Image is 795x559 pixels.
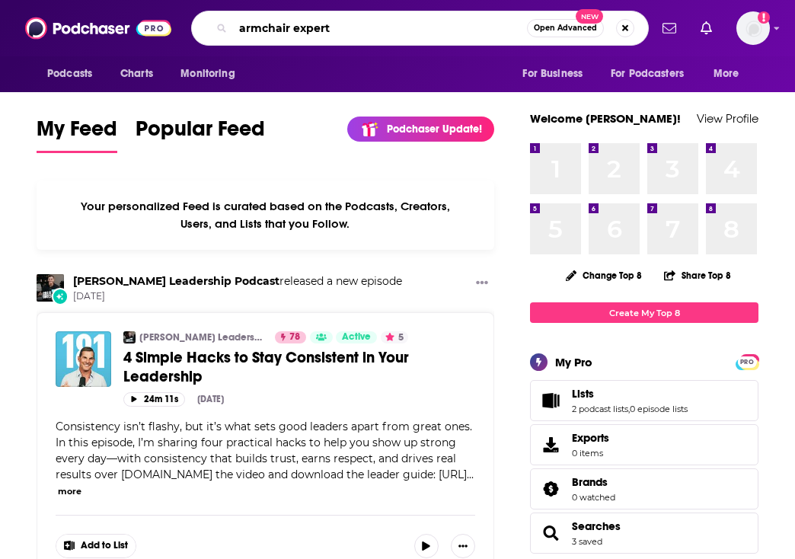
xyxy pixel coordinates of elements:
span: 78 [289,330,300,345]
a: My Feed [37,116,117,153]
div: [DATE] [197,394,224,404]
button: Show More Button [451,534,475,558]
span: Brands [530,468,758,509]
span: Podcasts [47,63,92,85]
button: Show More Button [56,535,136,557]
button: open menu [601,59,706,88]
span: [DATE] [73,290,402,303]
span: My Feed [37,116,117,151]
span: Exports [572,431,609,445]
img: User Profile [736,11,770,45]
a: Create My Top 8 [530,302,758,323]
button: open menu [703,59,758,88]
button: more [58,485,81,498]
span: PRO [738,356,756,368]
span: Consistency isn’t flashy, but it’s what sets good leaders apart from great ones. In this episode,... [56,420,472,481]
img: 4 Simple Hacks to Stay Consistent in Your Leadership [56,331,111,387]
a: 78 [275,331,306,343]
button: Open AdvancedNew [527,19,604,37]
span: Lists [530,380,758,421]
a: Craig Groeschel Leadership Podcast [73,274,279,288]
a: 3 saved [572,536,602,547]
button: open menu [37,59,112,88]
button: 5 [381,331,408,343]
span: Logged in as lori.heiselman [736,11,770,45]
input: Search podcasts, credits, & more... [233,16,527,40]
button: Show profile menu [736,11,770,45]
a: Exports [530,424,758,465]
span: Open Advanced [534,24,597,32]
a: Welcome [PERSON_NAME]! [530,111,681,126]
a: Brands [535,478,566,500]
a: 2 podcast lists [572,404,628,414]
img: Craig Groeschel Leadership Podcast [37,274,64,302]
button: Change Top 8 [557,266,651,285]
span: Lists [572,387,594,401]
a: 0 watched [572,492,615,503]
a: [PERSON_NAME] Leadership Podcast [139,331,265,343]
span: New [576,9,603,24]
p: Podchaser Update! [387,123,482,136]
a: Brands [572,475,615,489]
a: Active [336,331,377,343]
img: Craig Groeschel Leadership Podcast [123,331,136,343]
button: open menu [512,59,602,88]
a: 4 Simple Hacks to Stay Consistent in Your Leadership [123,348,475,386]
span: Searches [530,513,758,554]
img: Podchaser - Follow, Share and Rate Podcasts [25,14,171,43]
span: Charts [120,63,153,85]
button: Show More Button [470,274,494,293]
button: 24m 11s [123,392,185,407]
div: Your personalized Feed is curated based on the Podcasts, Creators, Users, and Lists that you Follow. [37,180,494,250]
span: For Business [522,63,583,85]
a: 0 episode lists [630,404,688,414]
div: New Episode [52,288,69,305]
span: Exports [535,434,566,455]
svg: Add a profile image [758,11,770,24]
a: Show notifications dropdown [656,15,682,41]
div: Search podcasts, credits, & more... [191,11,649,46]
span: Monitoring [180,63,235,85]
span: Active [342,330,371,345]
span: , [628,404,630,414]
span: 4 Simple Hacks to Stay Consistent in Your Leadership [123,348,409,386]
a: Lists [535,390,566,411]
a: View Profile [697,111,758,126]
a: Lists [572,387,688,401]
span: Add to List [81,540,128,551]
a: Searches [572,519,621,533]
span: Brands [572,475,608,489]
a: Charts [110,59,162,88]
span: ... [467,468,474,481]
a: Show notifications dropdown [694,15,718,41]
span: For Podcasters [611,63,684,85]
span: More [714,63,739,85]
a: PRO [738,356,756,367]
span: Popular Feed [136,116,265,151]
div: My Pro [555,355,592,369]
a: Popular Feed [136,116,265,153]
h3: released a new episode [73,274,402,289]
button: open menu [170,59,254,88]
button: Share Top 8 [663,260,732,290]
span: 0 items [572,448,609,458]
a: Searches [535,522,566,544]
